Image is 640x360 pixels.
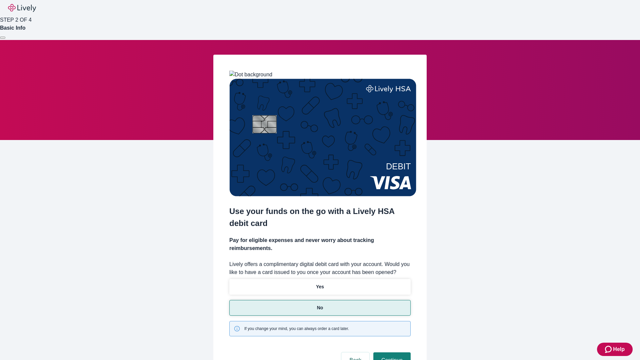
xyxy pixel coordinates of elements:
button: Zendesk support iconHelp [597,343,633,356]
label: Lively offers a complimentary digital debit card with your account. Would you like to have a card... [229,260,411,276]
img: Debit card [229,79,416,196]
span: Help [613,345,625,353]
h2: Use your funds on the go with a Lively HSA debit card [229,205,411,229]
span: If you change your mind, you can always order a card later. [244,326,349,332]
button: No [229,300,411,316]
p: No [317,304,323,311]
button: Yes [229,279,411,295]
img: Lively [8,4,36,12]
img: Dot background [229,71,272,79]
svg: Zendesk support icon [605,345,613,353]
p: Yes [316,283,324,290]
h4: Pay for eligible expenses and never worry about tracking reimbursements. [229,236,411,252]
